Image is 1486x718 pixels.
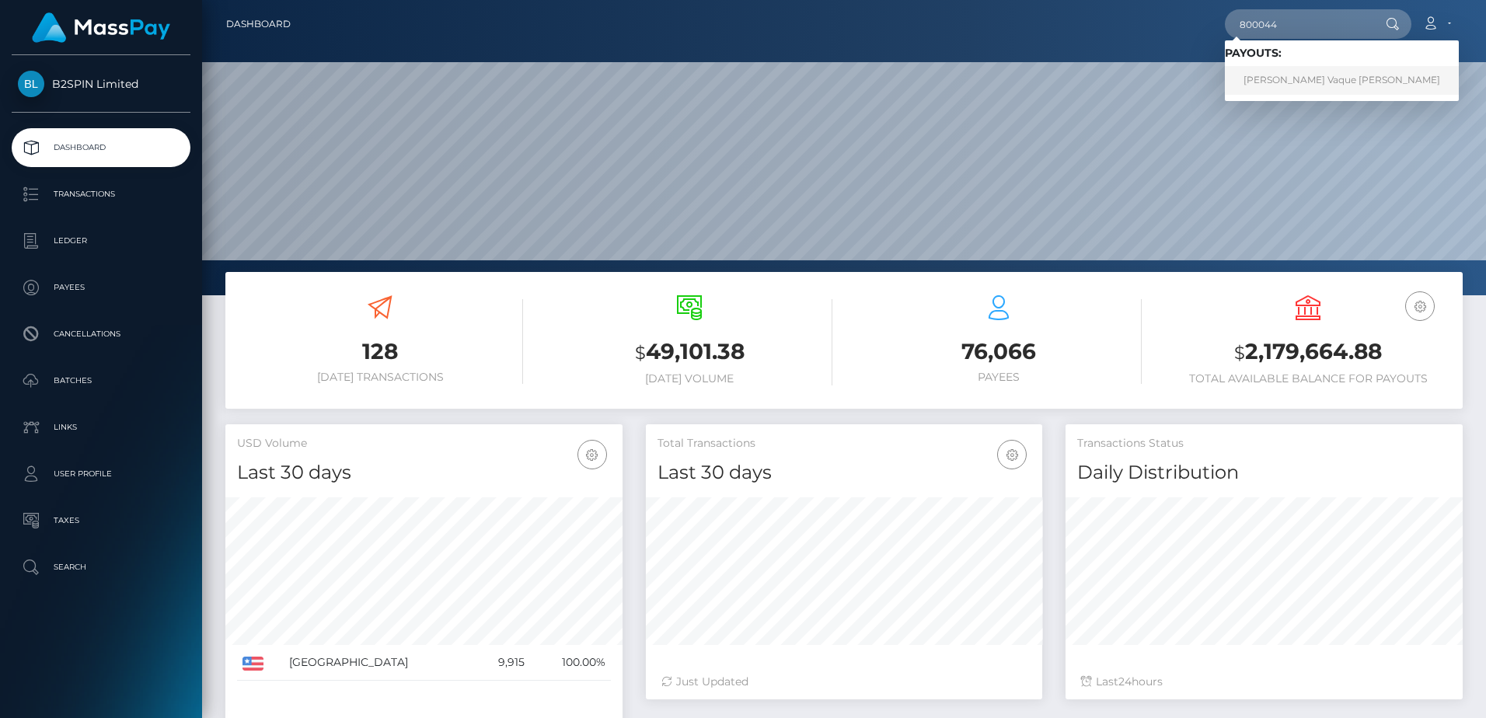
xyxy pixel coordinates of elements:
img: MassPay Logo [32,12,170,43]
h6: Payouts: [1225,47,1459,60]
h3: 2,179,664.88 [1165,336,1451,368]
h6: [DATE] Transactions [237,371,523,384]
td: [GEOGRAPHIC_DATA] [284,645,475,681]
h5: Total Transactions [658,436,1031,451]
small: $ [1234,342,1245,364]
p: Transactions [18,183,184,206]
p: Cancellations [18,322,184,346]
span: B2SPIN Limited [12,77,190,91]
a: Ledger [12,221,190,260]
p: Batches [18,369,184,392]
p: Taxes [18,509,184,532]
h4: Daily Distribution [1077,459,1451,486]
h5: Transactions Status [1077,436,1451,451]
h6: Total Available Balance for Payouts [1165,372,1451,385]
p: Dashboard [18,136,184,159]
a: Dashboard [12,128,190,167]
h3: 49,101.38 [546,336,832,368]
small: $ [635,342,646,364]
h4: Last 30 days [237,459,611,486]
h3: 128 [237,336,523,367]
p: Payees [18,276,184,299]
h3: 76,066 [856,336,1142,367]
a: Dashboard [226,8,291,40]
div: Just Updated [661,674,1027,690]
img: US.png [242,657,263,671]
a: User Profile [12,455,190,493]
a: Transactions [12,175,190,214]
a: [PERSON_NAME] Vaque [PERSON_NAME] [1225,66,1459,95]
h4: Last 30 days [658,459,1031,486]
td: 9,915 [476,645,531,681]
a: Payees [12,268,190,307]
div: Last hours [1081,674,1447,690]
p: Search [18,556,184,579]
span: 24 [1118,674,1132,688]
p: User Profile [18,462,184,486]
a: Taxes [12,501,190,540]
h6: [DATE] Volume [546,372,832,385]
td: 100.00% [530,645,610,681]
a: Cancellations [12,315,190,354]
p: Links [18,416,184,439]
a: Links [12,408,190,447]
input: Search... [1225,9,1371,39]
h6: Payees [856,371,1142,384]
a: Batches [12,361,190,400]
h5: USD Volume [237,436,611,451]
a: Search [12,548,190,587]
img: B2SPIN Limited [18,71,44,97]
p: Ledger [18,229,184,253]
